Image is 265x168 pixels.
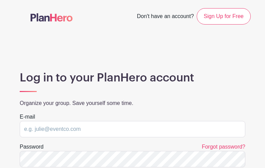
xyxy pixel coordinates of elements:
[31,13,73,21] img: logo-507f7623f17ff9eddc593b1ce0a138ce2505c220e1c5a4e2b4648c50719b7d32.svg
[202,144,245,150] a: Forgot password?
[137,10,194,25] span: Don't have an account?
[20,143,43,151] label: Password
[20,121,245,137] input: e.g. julie@eventco.com
[197,8,251,25] a: Sign Up for Free
[20,113,35,121] label: E-mail
[20,71,245,85] h1: Log in to your PlanHero account
[20,99,245,107] p: Organize your group. Save yourself some time.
